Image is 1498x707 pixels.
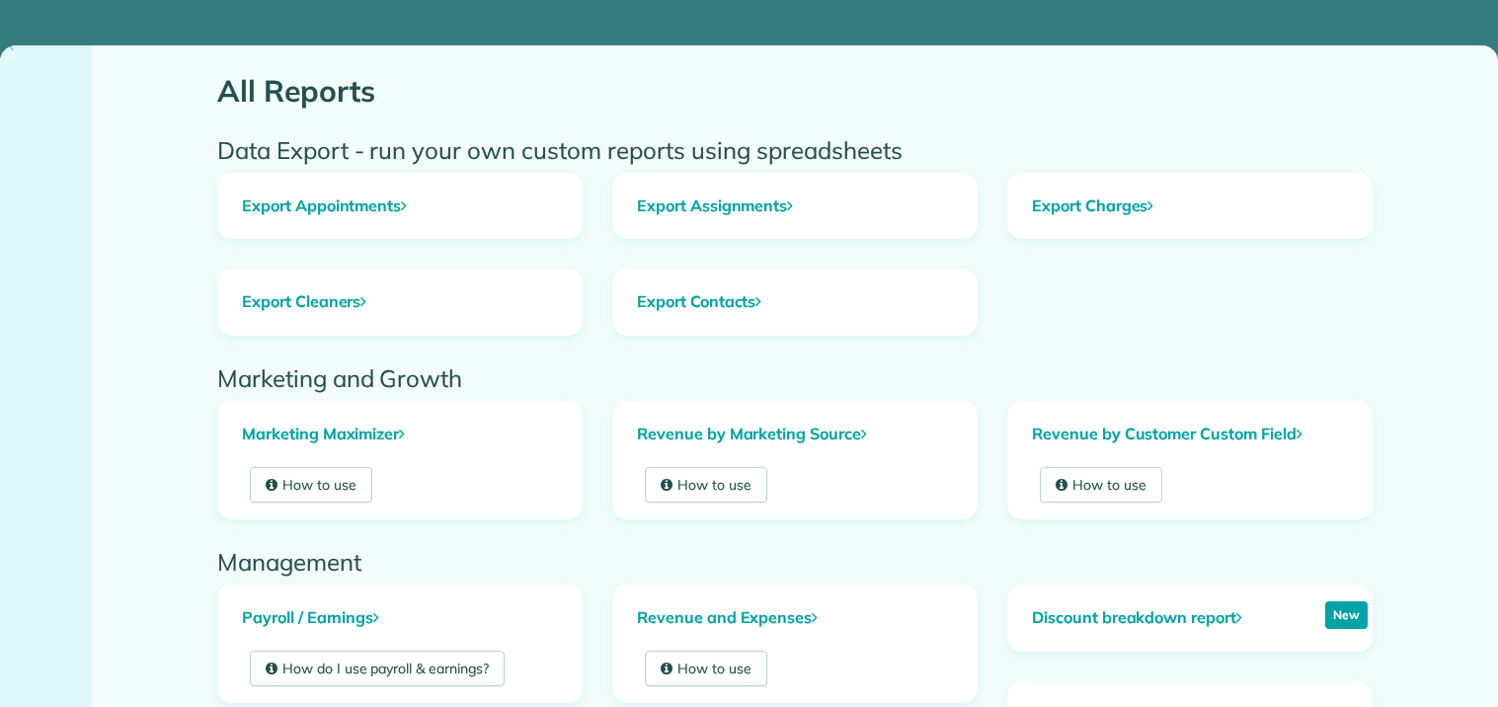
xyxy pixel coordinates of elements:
h1: All Reports [217,75,1373,108]
h2: Data Export - run your own custom reports using spreadsheets [217,137,1373,163]
a: How to use [645,651,767,686]
a: How do I use payroll & earnings? [250,651,505,686]
a: How to use [645,467,767,503]
a: Revenue by Customer Custom Field [1008,402,1372,467]
a: Export Contacts [613,270,977,335]
a: Discount breakdown report [1008,586,1266,651]
p: New [1325,601,1368,629]
a: How to use [250,467,372,503]
a: Export Cleaners [218,270,582,335]
h2: Marketing and Growth [217,365,1373,391]
a: Export Assignments [613,174,977,239]
a: Export Appointments [218,174,582,239]
a: Marketing Maximizer [218,402,582,467]
a: Payroll / Earnings [218,586,582,651]
a: How to use [1040,467,1162,503]
a: Export Charges [1008,174,1372,239]
h2: Management [217,549,1373,575]
a: Revenue and Expenses [613,586,977,651]
a: Revenue by Marketing Source [613,402,977,467]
